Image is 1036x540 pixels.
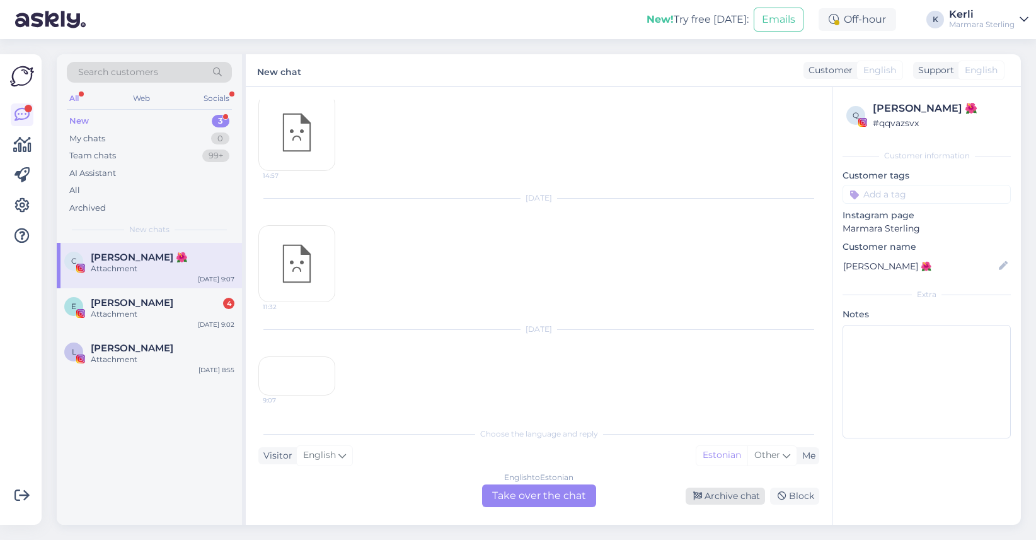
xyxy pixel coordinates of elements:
div: Visitor [258,449,292,462]
div: [DATE] 9:07 [198,274,234,284]
span: Liisa Vares [91,343,173,354]
div: [DATE] [258,324,819,335]
span: 9:07 [263,396,310,405]
div: AI Assistant [69,167,116,180]
div: Attachment [91,354,234,365]
div: Team chats [69,150,116,162]
div: [DATE] 8:55 [199,365,234,375]
span: New chats [129,224,170,235]
div: Extra [843,289,1011,300]
div: Support [913,64,954,77]
img: Askly Logo [10,64,34,88]
input: Add a tag [843,185,1011,204]
div: [DATE] [258,192,819,204]
span: C [71,256,77,266]
div: Customer [803,64,853,77]
div: Socials [201,90,232,107]
div: All [69,184,80,197]
div: [PERSON_NAME] 🌺 [873,101,1007,116]
div: K [926,11,944,28]
span: Other [754,449,780,461]
div: New [69,115,89,127]
div: Kerli [949,9,1015,20]
span: E [71,302,76,311]
p: Customer name [843,240,1011,254]
div: Customer information [843,150,1011,161]
div: Archive chat [686,488,765,505]
span: q [853,110,859,120]
a: KerliMarmara Sterling [949,9,1028,30]
div: Web [130,90,153,107]
div: Take over the chat [482,484,596,507]
div: 99+ [202,150,229,162]
p: Instagram page [843,209,1011,222]
div: 0 [211,132,229,145]
div: My chats [69,132,105,145]
div: Off-hour [819,8,896,31]
div: 4 [223,298,234,309]
span: Search customers [78,66,158,79]
span: English [965,64,998,77]
div: Archived [69,202,106,214]
div: [DATE] 9:02 [198,320,234,329]
div: # qqvazsvx [873,116,1007,130]
span: English [303,449,336,462]
div: Block [770,488,819,505]
span: 11:32 [263,302,310,312]
span: L [72,347,76,356]
div: Marmara Sterling [949,20,1015,30]
div: Estonian [696,446,747,465]
span: 14:57 [263,171,310,180]
div: Attachment [91,263,234,274]
div: Try free [DATE]: [647,12,749,27]
div: All [67,90,81,107]
label: New chat [257,62,301,79]
p: Marmara Sterling [843,222,1011,235]
input: Add name [843,259,996,273]
div: English to Estonian [504,472,573,483]
div: Choose the language and reply [258,428,819,440]
div: Attachment [91,308,234,320]
b: New! [647,13,674,25]
span: English [863,64,896,77]
p: Notes [843,308,1011,321]
p: Customer tags [843,169,1011,182]
button: Emails [754,8,803,32]
div: 3 [212,115,229,127]
span: Catlyn Ilves 🌺 [91,252,188,263]
div: Me [797,449,815,462]
span: Elina Rassmann [91,297,173,308]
